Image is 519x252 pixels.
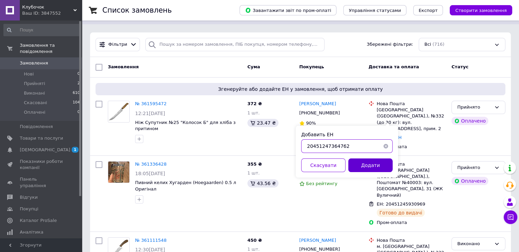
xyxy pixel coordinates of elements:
[77,71,80,77] span: 0
[24,71,34,77] span: Нові
[413,5,443,15] button: Експорт
[367,41,413,48] span: Збережені фільтри:
[247,247,260,252] span: 1 шт.
[24,90,45,96] span: Виконані
[24,81,45,87] span: Прийняті
[432,42,444,47] span: (716)
[3,24,81,36] input: Пошук
[457,104,491,111] div: Прийнято
[135,120,235,131] a: Ніж Супутник №25 "Колосок Б" для хліба з притином
[145,38,325,51] input: Пошук за номером замовлення, ПІБ покупця, номером телефону, Email, номером накладної
[108,101,130,123] a: Фото товару
[24,109,45,115] span: Оплачені
[135,162,167,167] a: № 361336428
[135,101,167,106] a: № 361595472
[299,64,324,69] span: Покупець
[109,41,127,48] span: Фільтри
[443,8,512,13] a: Створити замовлення
[451,177,488,185] div: Оплачено
[73,90,80,96] span: 610
[20,229,43,235] span: Аналітика
[72,147,78,153] span: 1
[20,218,57,224] span: Каталог ProSale
[299,101,336,107] a: [PERSON_NAME]
[73,100,80,106] span: 104
[377,167,446,198] div: м. [GEOGRAPHIC_DATA] ([GEOGRAPHIC_DATA].), Поштомат №40003: вул. [GEOGRAPHIC_DATA], 31 (ЖК Вуличний)
[301,132,333,137] label: Добавить ЕН
[451,117,488,125] div: Оплачено
[349,8,401,13] span: Управління статусами
[22,10,82,16] div: Ваш ID: 3847552
[377,209,425,217] div: Готово до видачі
[379,139,393,153] button: Очистить
[77,81,80,87] span: 2
[20,124,53,130] span: Повідомлення
[22,4,73,10] span: Клубочок
[247,119,278,127] div: 23.47 ₴
[135,180,236,192] a: Пивний келих Хугарден (Hoegaarden) 0.5 л Оригінал
[20,194,38,200] span: Відгуки
[20,60,48,66] span: Замовлення
[247,110,260,115] span: 1 шт.
[377,161,446,167] div: Нова Пошта
[102,6,172,14] h1: Список замовлень
[419,8,438,13] span: Експорт
[108,161,130,183] a: Фото товару
[348,158,393,172] button: Додати
[20,42,82,55] span: Замовлення та повідомлення
[245,7,331,13] span: Завантажити звіт по пром-оплаті
[77,109,80,115] span: 0
[377,237,446,243] div: Нова Пошта
[108,64,139,69] span: Замовлення
[135,111,165,116] span: 12:21[DATE]
[108,162,129,183] img: Фото товару
[306,121,316,126] span: 90%
[450,5,512,15] button: Створити замовлення
[377,201,425,207] span: ЕН: 20451245930969
[20,176,63,188] span: Панель управління
[247,179,278,187] div: 43.56 ₴
[20,135,63,141] span: Товари та послуги
[247,162,262,167] span: 355 ₴
[20,147,70,153] span: [DEMOGRAPHIC_DATA]
[377,220,446,226] div: Пром-оплата
[247,170,260,176] span: 1 шт.
[247,64,260,69] span: Cума
[240,5,336,15] button: Завантажити звіт по пром-оплаті
[377,144,446,150] div: Пром-оплата
[451,64,468,69] span: Статус
[457,164,491,171] div: Прийнято
[247,238,262,243] span: 450 ₴
[306,181,337,186] span: Без рейтингу
[135,238,167,243] a: № 361111548
[98,86,503,93] span: Згенеруйте або додайте ЕН у замовлення, щоб отримати оплату
[369,64,419,69] span: Доставка та оплата
[377,107,446,132] div: [GEOGRAPHIC_DATA] ([GEOGRAPHIC_DATA].), №332 (до 30 кг): вул. [STREET_ADDRESS], прим. 2
[135,171,165,176] span: 18:05[DATE]
[108,101,129,122] img: Фото товару
[424,41,431,48] span: Всі
[377,101,446,107] div: Нова Пошта
[247,101,262,106] span: 372 ₴
[20,206,38,212] span: Покупці
[299,237,336,244] a: [PERSON_NAME]
[20,158,63,171] span: Показники роботи компанії
[24,100,47,106] span: Скасовані
[298,109,341,117] div: [PHONE_NUMBER]
[301,158,346,172] button: Скасувати
[504,210,517,224] button: Чат з покупцем
[455,8,507,13] span: Створити замовлення
[343,5,406,15] button: Управління статусами
[457,240,491,248] div: Виконано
